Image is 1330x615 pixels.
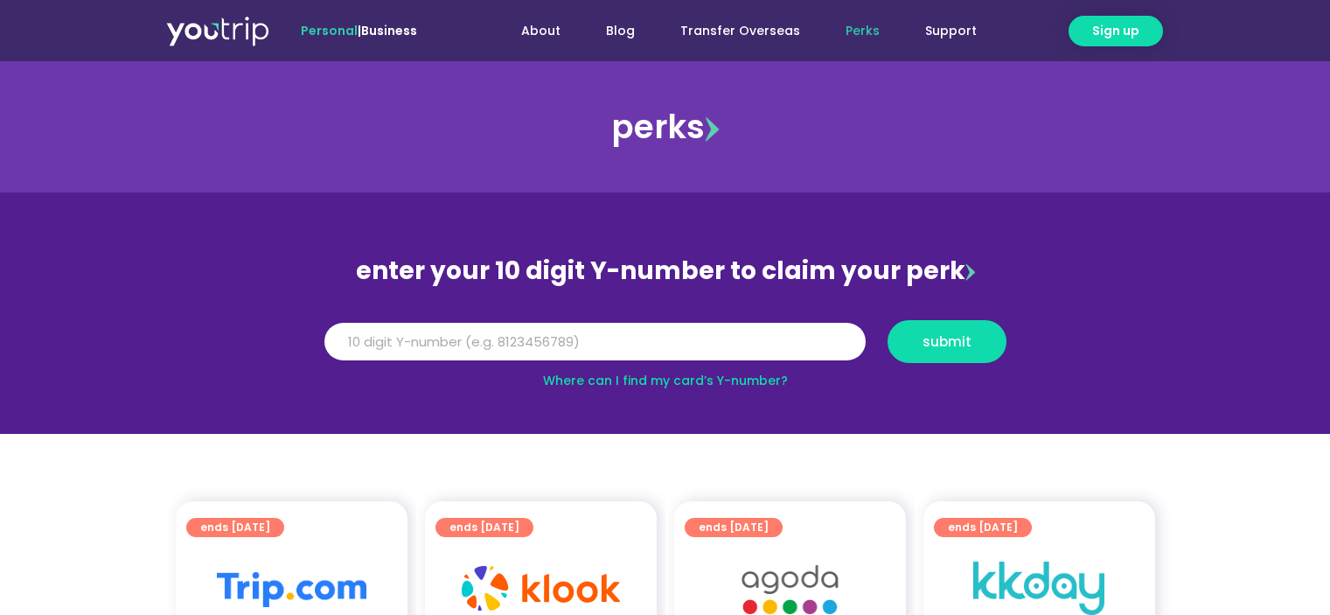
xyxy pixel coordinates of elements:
a: About [498,15,583,47]
a: Blog [583,15,658,47]
a: ends [DATE] [435,518,533,537]
a: Transfer Overseas [658,15,823,47]
span: submit [923,335,971,348]
a: ends [DATE] [186,518,284,537]
span: ends [DATE] [948,518,1018,537]
a: Where can I find my card’s Y-number? [543,372,788,389]
button: submit [888,320,1006,363]
nav: Menu [464,15,999,47]
a: Business [361,22,417,39]
a: Perks [823,15,902,47]
span: ends [DATE] [699,518,769,537]
span: ends [DATE] [449,518,519,537]
a: ends [DATE] [685,518,783,537]
form: Y Number [324,320,1006,376]
input: 10 digit Y-number (e.g. 8123456789) [324,323,866,361]
div: enter your 10 digit Y-number to claim your perk [316,248,1015,294]
a: Support [902,15,999,47]
span: ends [DATE] [200,518,270,537]
span: | [301,22,417,39]
span: Personal [301,22,358,39]
a: ends [DATE] [934,518,1032,537]
span: Sign up [1092,22,1139,40]
a: Sign up [1069,16,1163,46]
